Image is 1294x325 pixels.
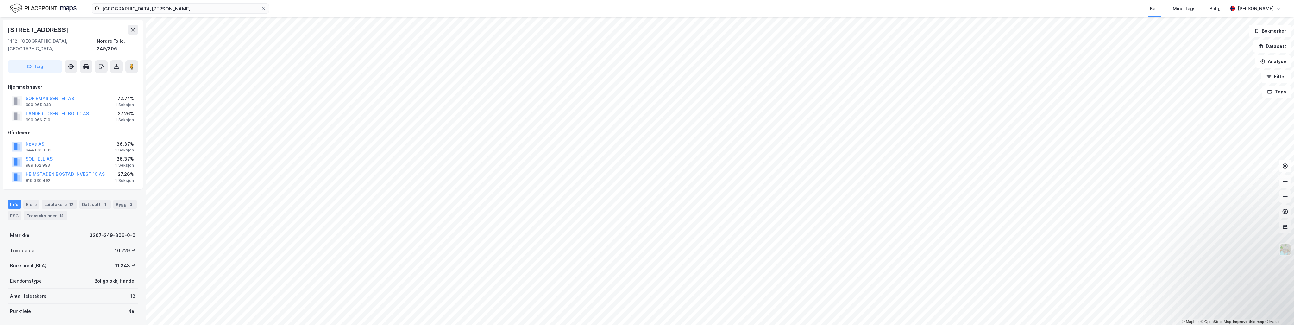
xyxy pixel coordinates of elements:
div: 27.26% [115,110,134,118]
div: ESG [8,211,21,220]
div: 990 965 838 [26,102,51,107]
div: [STREET_ADDRESS] [8,25,70,35]
div: Nei [128,308,135,315]
a: OpenStreetMap [1201,320,1231,324]
div: 1412, [GEOGRAPHIC_DATA], [GEOGRAPHIC_DATA] [8,37,97,53]
div: 1 Seksjon [115,118,134,123]
div: Mine Tags [1173,5,1196,12]
div: Eiere [23,200,39,209]
div: Kart [1150,5,1159,12]
input: Søk på adresse, matrikkel, gårdeiere, leietakere eller personer [100,4,261,13]
button: Filter [1261,70,1291,83]
div: Antall leietakere [10,292,47,300]
div: 3207-249-306-0-0 [90,232,135,239]
button: Tag [8,60,62,73]
div: Nordre Follo, 249/306 [97,37,138,53]
div: Bygg [113,200,137,209]
div: 36.37% [115,140,134,148]
div: 11 343 ㎡ [115,262,135,270]
div: Transaksjoner [24,211,67,220]
a: Improve this map [1233,320,1264,324]
div: 989 162 993 [26,163,50,168]
div: 72.74% [115,95,134,102]
div: Matrikkel [10,232,31,239]
div: 10 229 ㎡ [115,247,135,254]
div: Hjemmelshaver [8,83,138,91]
div: 1 Seksjon [115,178,134,183]
div: 944 899 081 [26,148,51,153]
div: Datasett [79,200,111,209]
div: 14 [58,213,65,219]
div: 1 Seksjon [115,163,134,168]
div: 27.26% [115,170,134,178]
button: Bokmerker [1249,25,1291,37]
div: Punktleie [10,308,31,315]
div: 13 [68,201,74,207]
button: Datasett [1253,40,1291,53]
button: Analyse [1255,55,1291,68]
div: 13 [130,292,135,300]
div: Tomteareal [10,247,35,254]
div: 1 [102,201,108,207]
div: Bolig [1209,5,1221,12]
div: [PERSON_NAME] [1238,5,1274,12]
div: Leietakere [42,200,77,209]
button: Tags [1262,86,1291,98]
div: 2 [128,201,134,207]
div: 1 Seksjon [115,148,134,153]
div: Boligblokk, Handel [94,277,135,285]
div: Bruksareal (BRA) [10,262,47,270]
div: 1 Seksjon [115,102,134,107]
a: Mapbox [1182,320,1199,324]
div: 36.37% [115,155,134,163]
div: Info [8,200,21,209]
div: 990 966 710 [26,118,50,123]
div: 819 330 492 [26,178,50,183]
img: Z [1279,244,1291,256]
div: Gårdeiere [8,129,138,137]
div: Eiendomstype [10,277,42,285]
img: logo.f888ab2527a4732fd821a326f86c7f29.svg [10,3,77,14]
